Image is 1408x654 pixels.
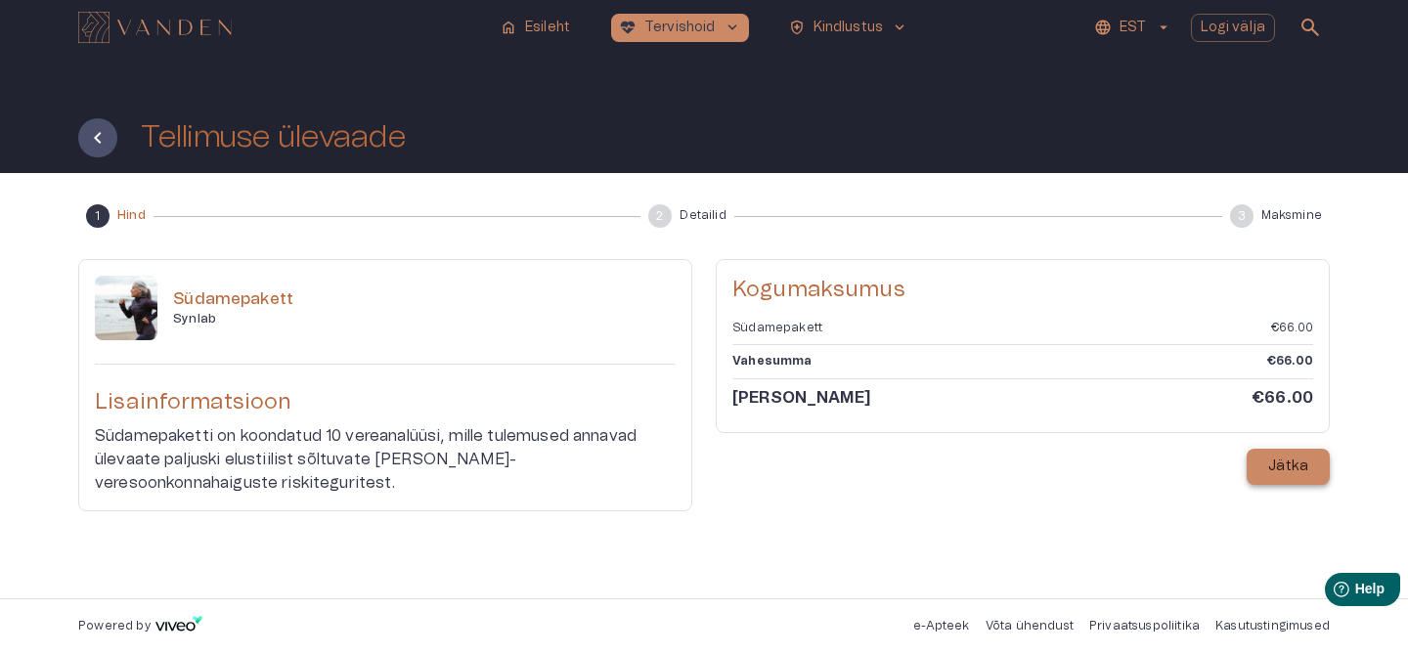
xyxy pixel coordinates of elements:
p: EST [1120,18,1146,38]
span: home [500,19,517,36]
a: Privaatsuspoliitika [1089,620,1200,632]
h1: Tellimuse ülevaade [141,120,406,154]
p: Jätka [1268,457,1308,477]
text: 3 [1238,210,1246,222]
p: Logi välja [1201,18,1266,38]
p: Südamepakett [732,320,822,336]
button: ecg_heartTervishoidkeyboard_arrow_down [611,14,749,42]
span: search [1298,16,1322,39]
img: Südamepakett [95,276,157,340]
p: €66.00 [1267,353,1313,370]
h5: Lisainformatsioon [95,388,676,416]
span: ecg_heart [619,19,637,36]
p: Kindlustus [814,18,884,38]
button: open search modal [1291,8,1330,47]
h5: Kogumaksumus [732,276,1313,304]
p: Võta ühendust [986,618,1074,634]
p: Südamepaketti on koondatud 10 vereanalüüsi, mille tulemused annavad ülevaate paljuski elustiilist... [95,424,676,495]
span: keyboard_arrow_down [891,19,908,36]
span: Detailid [680,207,726,224]
span: keyboard_arrow_down [724,19,741,36]
img: Vanden logo [78,12,232,43]
button: Logi välja [1191,14,1276,42]
p: Tervishoid [644,18,716,38]
button: Jätka [1247,449,1330,485]
button: health_and_safetyKindlustuskeyboard_arrow_down [780,14,917,42]
button: Tagasi [78,118,117,157]
text: 1 [95,210,100,222]
span: Hind [117,207,146,224]
h6: [PERSON_NAME] [732,387,870,409]
span: health_and_safety [788,19,806,36]
h6: Synlab [173,311,676,327]
button: homeEsileht [492,14,580,42]
h6: €66.00 [1252,387,1313,409]
p: Esileht [525,18,570,38]
iframe: Help widget launcher [1255,565,1408,620]
h6: Südamepakett [173,288,676,310]
span: Maksmine [1261,207,1322,224]
a: e-Apteek [913,620,969,632]
text: 2 [657,210,664,222]
p: €66.00 [1271,320,1313,336]
p: Powered by [78,618,151,634]
a: Kasutustingimused [1215,620,1330,632]
a: Navigate to homepage [78,14,484,41]
button: EST [1091,14,1174,42]
p: Vahesumma [732,353,813,370]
